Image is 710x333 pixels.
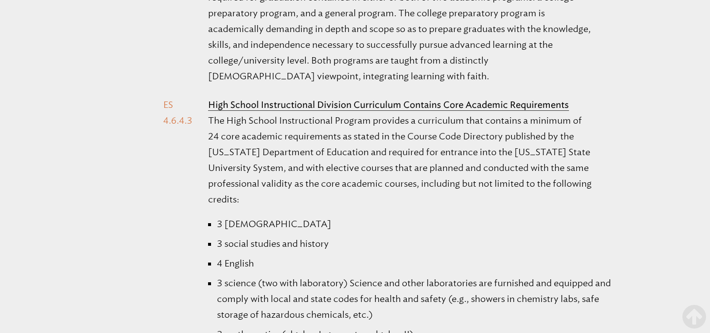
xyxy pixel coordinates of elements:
[217,216,611,232] li: 3 [DEMOGRAPHIC_DATA]
[217,236,611,252] li: 3 social studies and history
[208,100,569,110] b: High School Instructional Division Curriculum Contains Core Academic Requirements
[217,275,611,323] li: 3 science (two with laboratory) Science and other laboratories are furnished and equipped and com...
[217,256,611,271] li: 4 English
[208,113,592,207] p: The High School Instructional Program provides a curriculum that contains a minimum of 24 core ac...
